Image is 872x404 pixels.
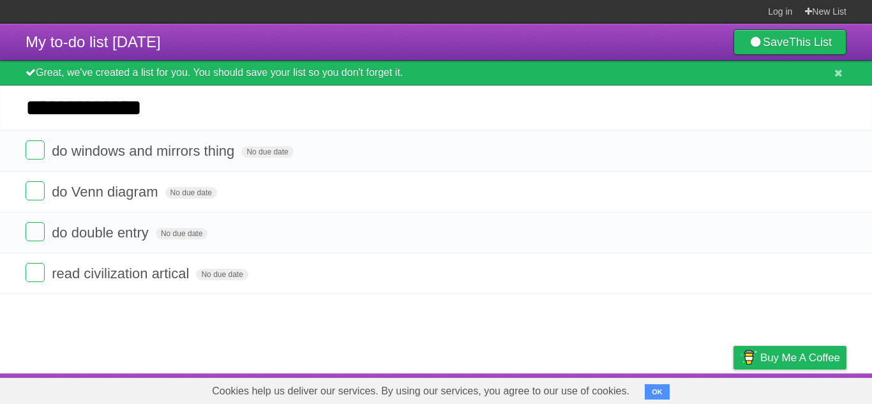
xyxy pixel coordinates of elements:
span: No due date [241,146,293,158]
img: Buy me a coffee [740,347,757,368]
span: No due date [165,187,217,198]
b: This List [789,36,832,49]
a: Buy me a coffee [733,346,846,370]
a: Developers [606,377,658,401]
span: No due date [196,269,248,280]
a: Privacy [717,377,750,401]
span: Cookies help us deliver our services. By using our services, you agree to our use of cookies. [199,378,642,404]
label: Done [26,222,45,241]
span: Buy me a coffee [760,347,840,369]
span: read civilization artical [52,266,192,281]
a: About [564,377,590,401]
button: OK [645,384,670,400]
a: SaveThis List [733,29,846,55]
label: Done [26,263,45,282]
span: do Venn diagram [52,184,161,200]
span: My to-do list [DATE] [26,33,161,50]
span: do double entry [52,225,152,241]
a: Suggest a feature [766,377,846,401]
a: Terms [673,377,702,401]
span: do windows and mirrors thing [52,143,237,159]
span: No due date [156,228,207,239]
label: Done [26,181,45,200]
label: Done [26,140,45,160]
